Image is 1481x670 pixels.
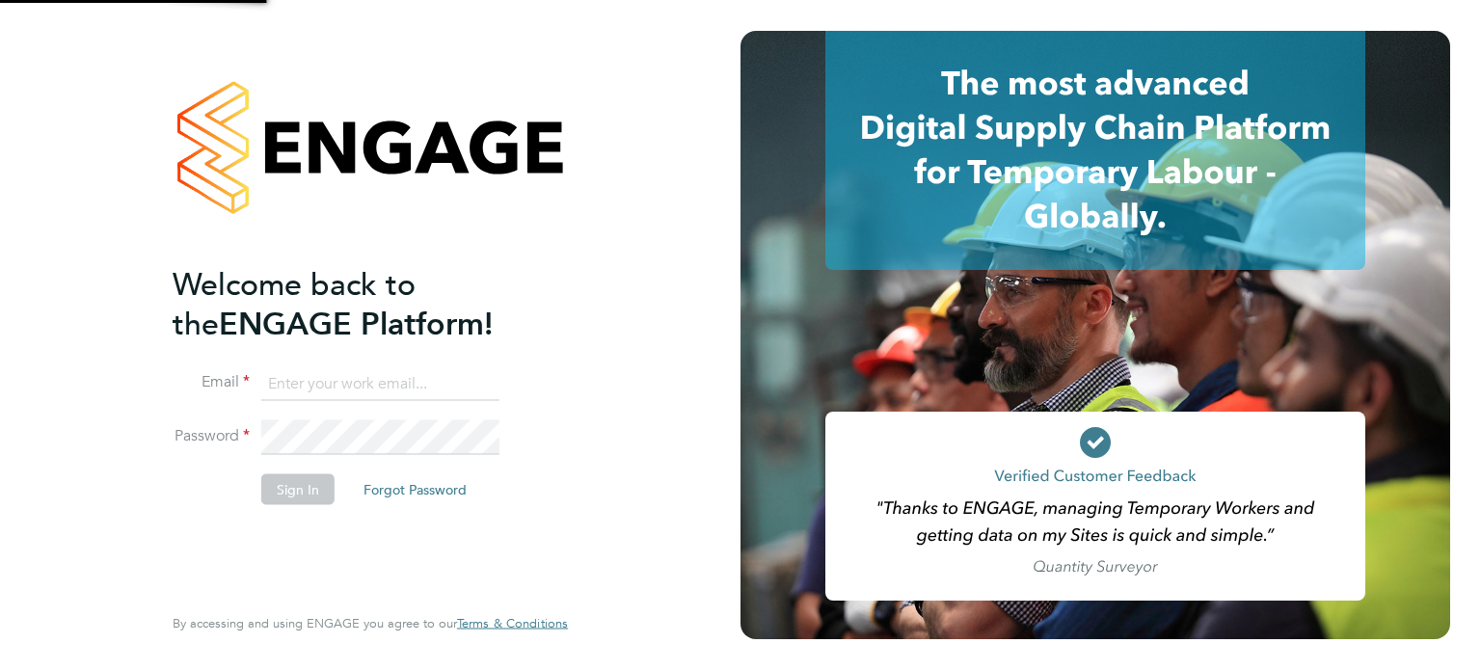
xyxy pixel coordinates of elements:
[348,474,482,505] button: Forgot Password
[173,615,568,631] span: By accessing and using ENGAGE you agree to our
[457,616,568,631] a: Terms & Conditions
[173,426,250,446] label: Password
[173,264,549,343] h2: ENGAGE Platform!
[173,265,416,342] span: Welcome back to the
[457,615,568,631] span: Terms & Conditions
[261,474,335,505] button: Sign In
[173,372,250,392] label: Email
[261,366,499,401] input: Enter your work email...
